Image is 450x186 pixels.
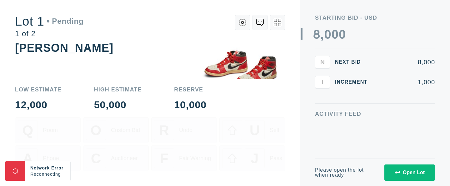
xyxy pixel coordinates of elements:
[174,100,207,110] div: 10,000
[339,28,346,41] div: 0
[174,87,207,92] div: Reserve
[377,79,435,85] div: 1,000
[15,15,84,27] div: Lot 1
[384,164,435,181] button: Open Lot
[322,78,323,86] span: I
[15,30,84,37] div: 1 of 2
[320,28,324,153] div: ,
[315,56,330,68] button: N
[335,80,372,85] div: Increment
[315,15,435,21] div: Starting Bid - USD
[313,28,320,41] div: 8
[324,28,331,41] div: 0
[15,87,62,92] div: Low Estimate
[15,100,62,110] div: 12,000
[94,100,142,110] div: 50,000
[15,42,113,54] div: [PERSON_NAME]
[395,170,425,175] div: Open Lot
[315,76,330,88] button: I
[30,171,65,177] div: Reconnecting
[332,28,339,41] div: 0
[335,60,372,65] div: Next Bid
[315,111,435,117] div: Activity Feed
[30,165,65,171] div: Network Error
[315,168,377,178] div: Please open the lot when ready
[94,87,142,92] div: High Estimate
[377,59,435,65] div: 8,000
[47,17,84,25] div: Pending
[320,58,325,66] span: N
